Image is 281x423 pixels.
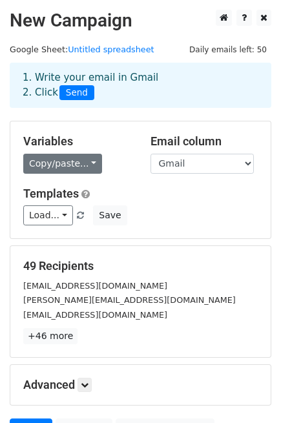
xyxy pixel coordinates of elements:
[23,378,258,392] h5: Advanced
[216,361,281,423] iframe: Chat Widget
[68,45,154,54] a: Untitled spreadsheet
[23,328,78,344] a: +46 more
[23,281,167,291] small: [EMAIL_ADDRESS][DOMAIN_NAME]
[23,134,131,149] h5: Variables
[13,70,268,100] div: 1. Write your email in Gmail 2. Click
[151,134,258,149] h5: Email column
[23,310,167,320] small: [EMAIL_ADDRESS][DOMAIN_NAME]
[185,43,271,57] span: Daily emails left: 50
[23,187,79,200] a: Templates
[59,85,94,101] span: Send
[10,45,154,54] small: Google Sheet:
[23,154,102,174] a: Copy/paste...
[23,259,258,273] h5: 49 Recipients
[23,205,73,225] a: Load...
[23,295,236,305] small: [PERSON_NAME][EMAIL_ADDRESS][DOMAIN_NAME]
[10,10,271,32] h2: New Campaign
[93,205,127,225] button: Save
[185,45,271,54] a: Daily emails left: 50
